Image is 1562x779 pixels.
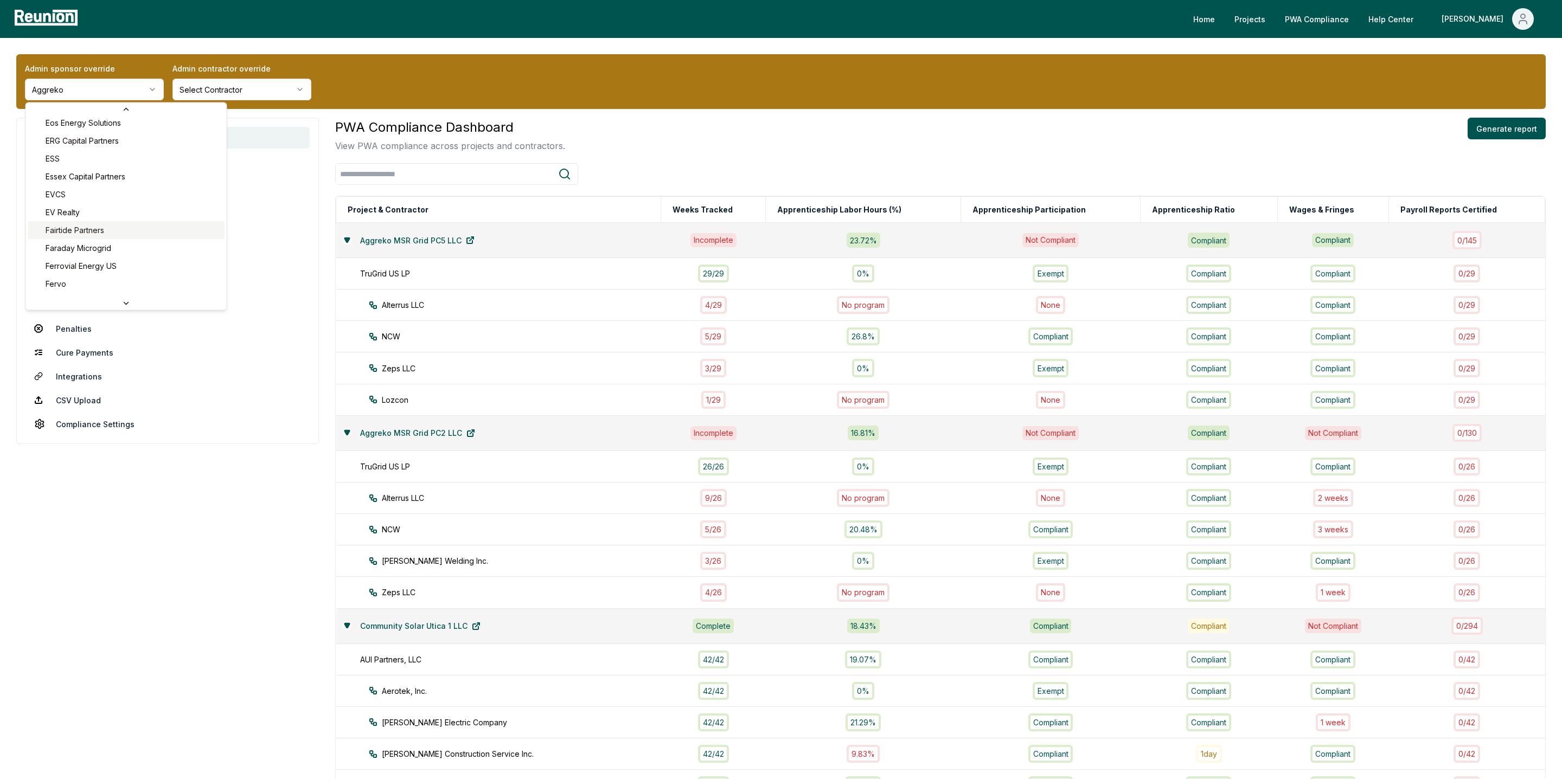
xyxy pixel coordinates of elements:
span: Eos Energy Solutions [46,118,121,129]
span: Ferrovial Energy US [46,261,117,272]
span: Essex Capital Partners [46,171,125,183]
span: EV Realty [46,207,80,218]
span: EVCS [46,189,66,201]
span: Fervo [46,279,66,290]
span: Fieldston Power [46,297,104,308]
span: ESS [46,153,60,165]
span: Faraday Microgrid [46,243,111,254]
span: Fairtide Partners [46,225,104,236]
span: ERG Capital Partners [46,136,119,147]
